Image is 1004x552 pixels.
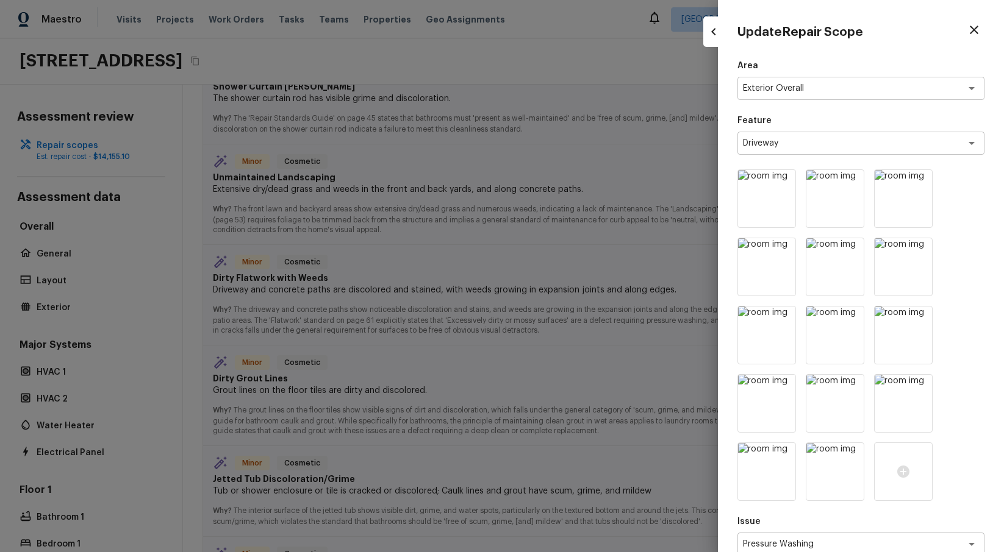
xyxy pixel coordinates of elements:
[743,137,945,149] textarea: Driveway
[963,135,980,152] button: Open
[738,170,795,227] img: room img
[738,375,795,432] img: room img
[806,375,864,432] img: room img
[963,80,980,97] button: Open
[737,115,984,127] p: Feature
[743,538,945,550] textarea: Pressure Washing
[806,238,864,295] img: room img
[738,443,795,500] img: room img
[806,443,864,500] img: room img
[737,24,863,40] h4: Update Repair Scope
[875,238,932,295] img: room img
[806,306,864,364] img: room img
[875,306,932,364] img: room img
[743,82,945,94] textarea: Exterior Overall
[875,170,932,227] img: room img
[738,238,795,295] img: room img
[738,306,795,364] img: room img
[875,375,932,432] img: room img
[806,170,864,227] img: room img
[737,60,984,72] p: Area
[737,515,984,528] p: Issue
